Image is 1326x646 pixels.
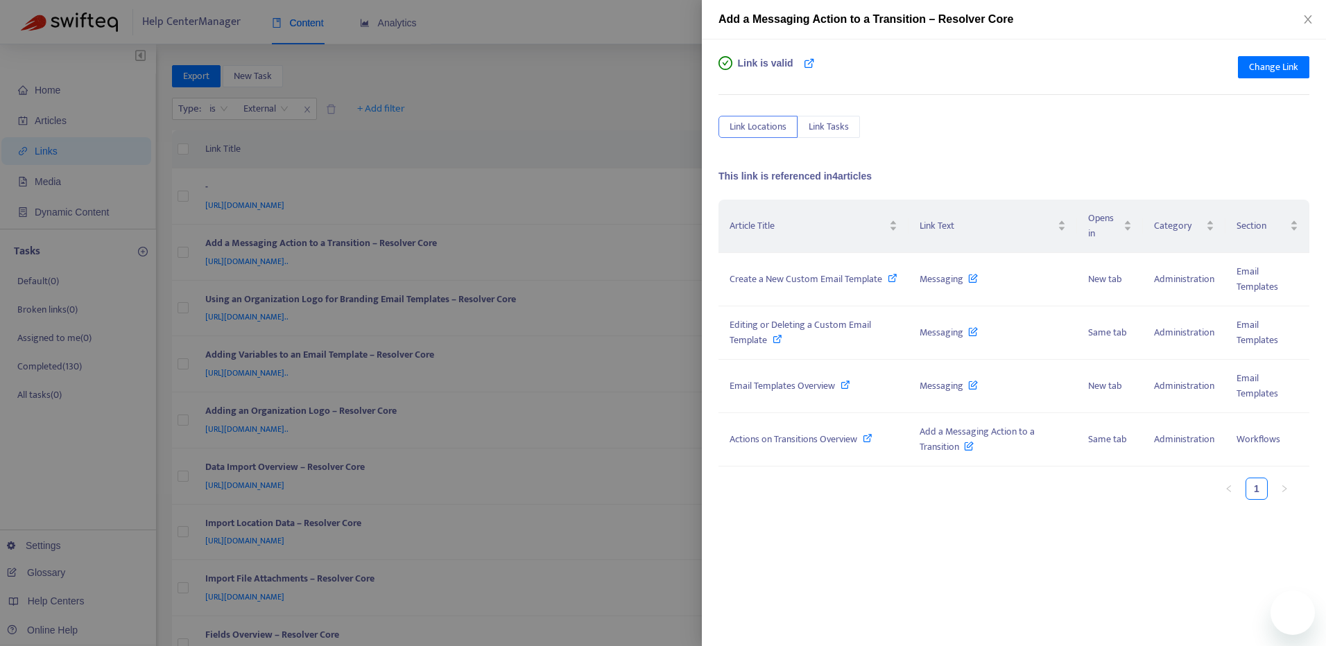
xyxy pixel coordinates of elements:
th: Section [1225,200,1309,253]
span: Administration [1154,431,1214,447]
span: Same tab [1088,431,1127,447]
li: Next Page [1273,478,1295,500]
button: left [1218,478,1240,500]
span: Editing or Deleting a Custom Email Template [730,317,871,348]
span: Change Link [1249,60,1298,75]
span: Add a Messaging Action to a Transition [920,424,1035,455]
span: Article Title [730,218,886,234]
span: Create a New Custom Email Template [730,271,882,287]
th: Category [1143,200,1225,253]
span: This link is referenced in 4 articles [718,171,872,182]
span: Administration [1154,378,1214,394]
span: Same tab [1088,324,1127,340]
span: Email Templates [1237,317,1278,348]
span: right [1280,484,1289,493]
span: Section [1237,218,1287,234]
span: Link Tasks [809,119,849,134]
span: check-circle [718,56,732,70]
span: Messaging [920,378,978,394]
span: Category [1154,218,1203,234]
span: Administration [1154,324,1214,340]
span: left [1225,484,1233,493]
th: Link Text [909,200,1077,253]
span: Workflows [1237,431,1280,447]
span: Opens in [1088,211,1121,241]
span: New tab [1088,271,1122,287]
span: Messaging [920,271,978,287]
button: Close [1298,13,1318,26]
iframe: Button to launch messaging window [1271,591,1315,635]
span: Email Templates Overview [730,378,835,394]
span: Email Templates [1237,370,1278,401]
th: Opens in [1077,200,1143,253]
span: New tab [1088,378,1122,394]
span: Link Text [920,218,1055,234]
li: 1 [1246,478,1268,500]
button: Link Locations [718,116,798,138]
span: Add a Messaging Action to a Transition – Resolver Core [718,13,1013,25]
span: Email Templates [1237,263,1278,295]
th: Article Title [718,200,909,253]
span: Actions on Transitions Overview [730,431,857,447]
li: Previous Page [1218,478,1240,500]
span: Link is valid [738,56,793,84]
button: Change Link [1238,56,1309,78]
a: 1 [1246,478,1267,499]
span: Link Locations [730,119,786,134]
button: right [1273,478,1295,500]
span: Administration [1154,271,1214,287]
button: Link Tasks [798,116,860,138]
span: close [1302,14,1314,25]
span: Messaging [920,324,978,340]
